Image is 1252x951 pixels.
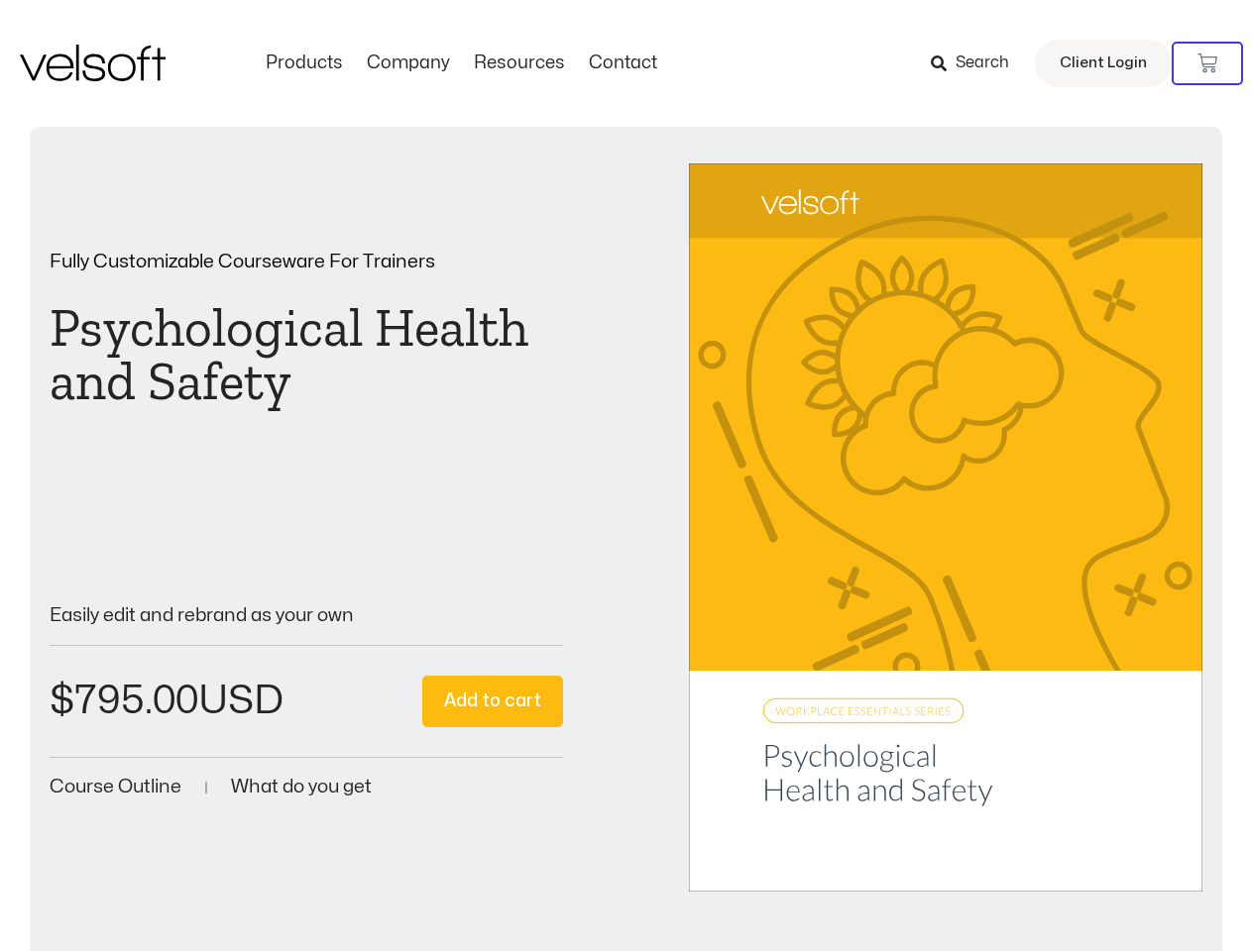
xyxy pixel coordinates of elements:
[577,53,669,74] a: ContactMenu Toggle
[254,53,669,74] nav: Menu
[50,301,563,408] h1: Psychological Health and Safety
[50,682,74,720] span: $
[689,163,1202,892] img: Second Product Image
[231,778,372,796] a: What do you get
[462,53,577,74] a: ResourcesMenu Toggle
[50,682,198,720] bdi: 795.00
[50,778,181,796] a: Course Outline
[20,45,166,81] img: Velsoft Training Materials
[355,53,462,74] a: CompanyMenu Toggle
[254,53,355,74] a: ProductsMenu Toggle
[50,606,563,625] p: Easily edit and rebrand as your own
[956,51,1009,76] span: Search
[931,47,1023,80] a: Search
[1035,40,1172,87] a: Client Login
[1060,51,1147,76] span: Client Login
[50,253,563,271] p: Fully Customizable Courseware For Trainers
[422,676,563,728] button: Add to cart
